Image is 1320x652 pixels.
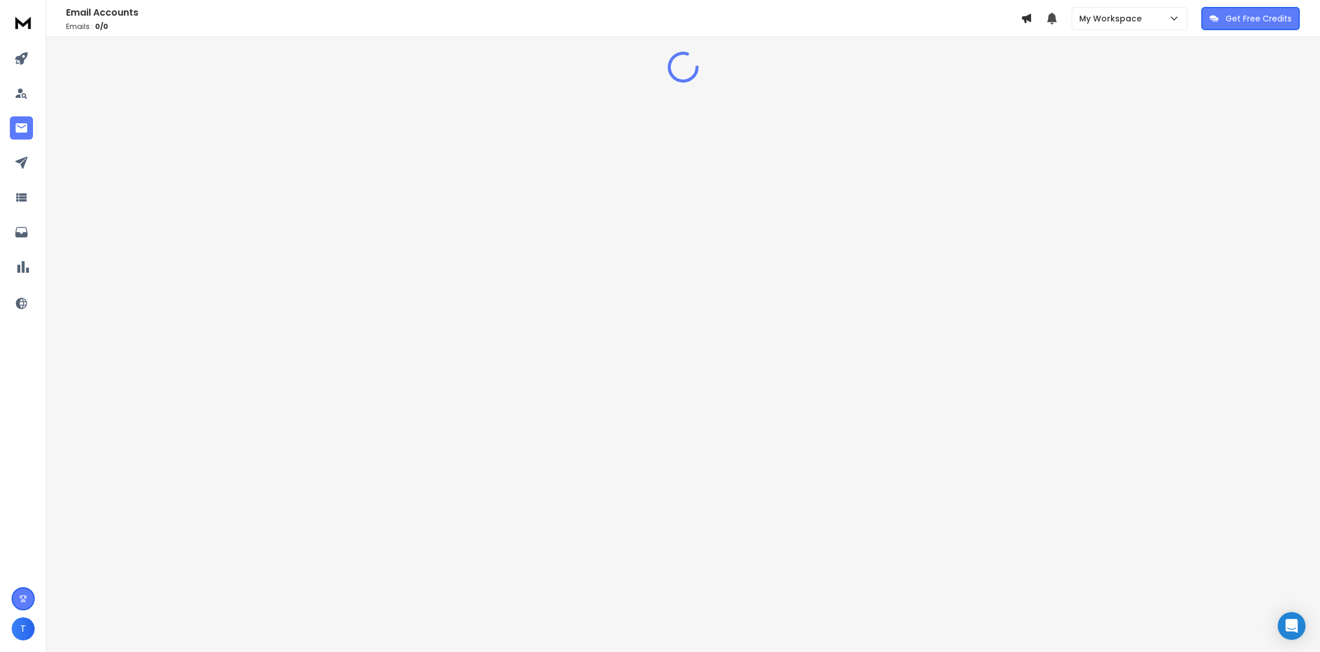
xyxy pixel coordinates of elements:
p: Get Free Credits [1226,13,1292,24]
button: T [12,617,35,640]
div: Open Intercom Messenger [1278,612,1306,640]
img: logo [12,12,35,33]
p: My Workspace [1079,13,1146,24]
button: Get Free Credits [1201,7,1300,30]
h1: Email Accounts [66,6,1021,20]
p: Emails : [66,22,1021,31]
span: 0 / 0 [95,21,108,31]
